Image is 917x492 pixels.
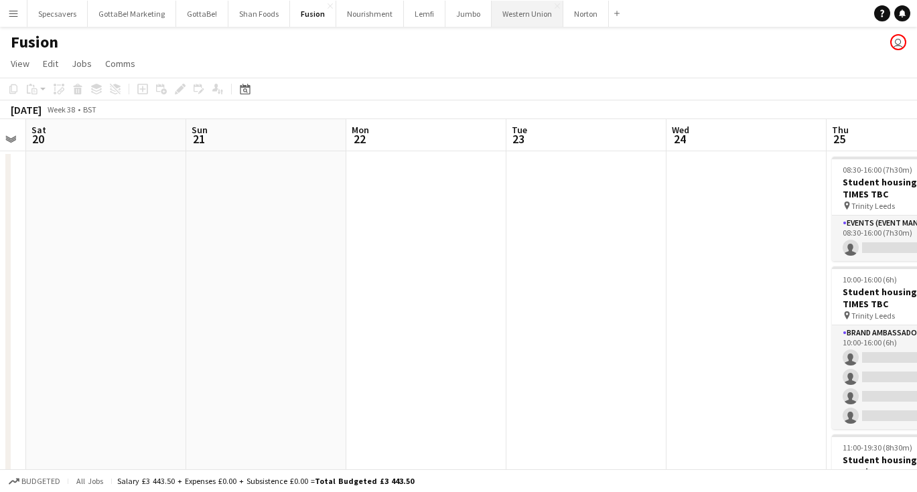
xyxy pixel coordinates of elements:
[228,1,290,27] button: Shan Foods
[29,131,46,147] span: 20
[843,442,912,453] span: 11:00-19:30 (8h30m)
[404,1,445,27] button: Lemfi
[315,476,414,486] span: Total Budgeted £3 443.50
[336,1,404,27] button: Nourishment
[890,34,906,50] app-user-avatar: Booking & Talent Team
[445,1,492,27] button: Jumbo
[31,124,46,136] span: Sat
[851,201,895,211] span: Trinity Leeds
[843,165,912,175] span: 08:30-16:00 (7h30m)
[66,55,97,72] a: Jobs
[105,58,135,70] span: Comms
[88,1,176,27] button: GottaBe! Marketing
[7,474,62,489] button: Budgeted
[512,124,527,136] span: Tue
[21,477,60,486] span: Budgeted
[192,124,208,136] span: Sun
[670,131,689,147] span: 24
[11,58,29,70] span: View
[5,55,35,72] a: View
[190,131,208,147] span: 21
[832,124,849,136] span: Thu
[563,1,609,27] button: Norton
[11,32,58,52] h1: Fusion
[830,131,849,147] span: 25
[843,274,897,284] span: 10:00-16:00 (6h)
[38,55,64,72] a: Edit
[100,55,141,72] a: Comms
[176,1,228,27] button: GottaBe!
[851,311,895,321] span: Trinity Leeds
[44,104,78,114] span: Week 38
[290,1,336,27] button: Fusion
[83,104,96,114] div: BST
[72,58,92,70] span: Jobs
[492,1,563,27] button: Western Union
[11,103,42,116] div: [DATE]
[510,131,527,147] span: 23
[117,476,414,486] div: Salary £3 443.50 + Expenses £0.00 + Subsistence £0.00 =
[74,476,106,486] span: All jobs
[43,58,58,70] span: Edit
[27,1,88,27] button: Specsavers
[672,124,689,136] span: Wed
[352,124,369,136] span: Mon
[350,131,369,147] span: 22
